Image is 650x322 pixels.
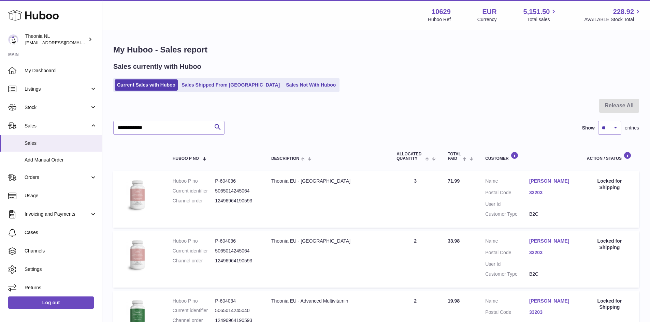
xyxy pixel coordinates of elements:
[25,211,90,217] span: Invoicing and Payments
[8,296,94,309] a: Log out
[25,193,97,199] span: Usage
[529,189,573,196] a: 33203
[173,188,215,194] dt: Current identifier
[587,298,632,311] div: Locked for Shipping
[25,104,90,111] span: Stock
[529,211,573,217] dd: B2C
[25,157,97,163] span: Add Manual Order
[215,307,258,314] dd: 5065014245040
[485,249,529,258] dt: Postal Code
[271,178,383,184] div: Theonia EU - [GEOGRAPHIC_DATA]
[120,238,154,272] img: 106291725893222.jpg
[485,271,529,277] dt: Customer Type
[396,152,423,161] span: ALLOCATED Quantity
[173,238,215,244] dt: Huboo P no
[115,79,178,91] a: Current Sales with Huboo
[271,298,383,304] div: Theonia EU - Advanced Multivitamin
[179,79,282,91] a: Sales Shipped From [GEOGRAPHIC_DATA]
[432,7,451,16] strong: 10629
[482,7,496,16] strong: EUR
[215,198,258,204] dd: 12496964190593
[284,79,338,91] a: Sales Not With Huboo
[271,238,383,244] div: Theonia EU - [GEOGRAPHIC_DATA]
[173,307,215,314] dt: Current identifier
[215,178,258,184] dd: P-604036
[25,140,97,147] span: Sales
[113,44,639,55] h1: My Huboo - Sales report
[523,7,558,23] a: 5,151.50 Total sales
[173,258,215,264] dt: Channel order
[390,231,441,288] td: 2
[25,229,97,236] span: Cases
[527,16,558,23] span: Total sales
[25,33,87,46] div: Theonia NL
[8,34,18,45] img: info@wholesomegoods.eu
[448,298,460,304] span: 19.98
[582,125,595,131] label: Show
[215,258,258,264] dd: 12496964190593
[529,298,573,304] a: [PERSON_NAME]
[448,238,460,244] span: 33.98
[215,238,258,244] dd: P-604036
[215,298,258,304] dd: P-604034
[448,178,460,184] span: 71.99
[523,7,550,16] span: 5,151.50
[584,7,642,23] a: 228.92 AVAILABLE Stock Total
[587,238,632,251] div: Locked for Shipping
[428,16,451,23] div: Huboo Ref
[25,174,90,181] span: Orders
[485,152,573,161] div: Customer
[271,156,299,161] span: Description
[173,178,215,184] dt: Huboo P no
[625,125,639,131] span: entries
[485,298,529,306] dt: Name
[25,40,100,45] span: [EMAIL_ADDRESS][DOMAIN_NAME]
[25,248,97,254] span: Channels
[529,249,573,256] a: 33203
[587,152,632,161] div: Action / Status
[215,248,258,254] dd: 5065014245064
[613,7,634,16] span: 228.92
[477,16,497,23] div: Currency
[485,189,529,198] dt: Postal Code
[25,86,90,92] span: Listings
[584,16,642,23] span: AVAILABLE Stock Total
[485,201,529,208] dt: User Id
[215,188,258,194] dd: 5065014245064
[529,309,573,316] a: 33203
[485,211,529,217] dt: Customer Type
[25,266,97,273] span: Settings
[485,309,529,317] dt: Postal Code
[485,261,529,267] dt: User Id
[529,238,573,244] a: [PERSON_NAME]
[390,171,441,228] td: 3
[113,62,201,71] h2: Sales currently with Huboo
[173,248,215,254] dt: Current identifier
[173,298,215,304] dt: Huboo P no
[485,178,529,186] dt: Name
[25,285,97,291] span: Returns
[25,123,90,129] span: Sales
[529,178,573,184] a: [PERSON_NAME]
[25,67,97,74] span: My Dashboard
[485,238,529,246] dt: Name
[587,178,632,191] div: Locked for Shipping
[173,156,199,161] span: Huboo P no
[448,152,461,161] span: Total paid
[529,271,573,277] dd: B2C
[120,178,154,212] img: 106291725893222.jpg
[173,198,215,204] dt: Channel order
